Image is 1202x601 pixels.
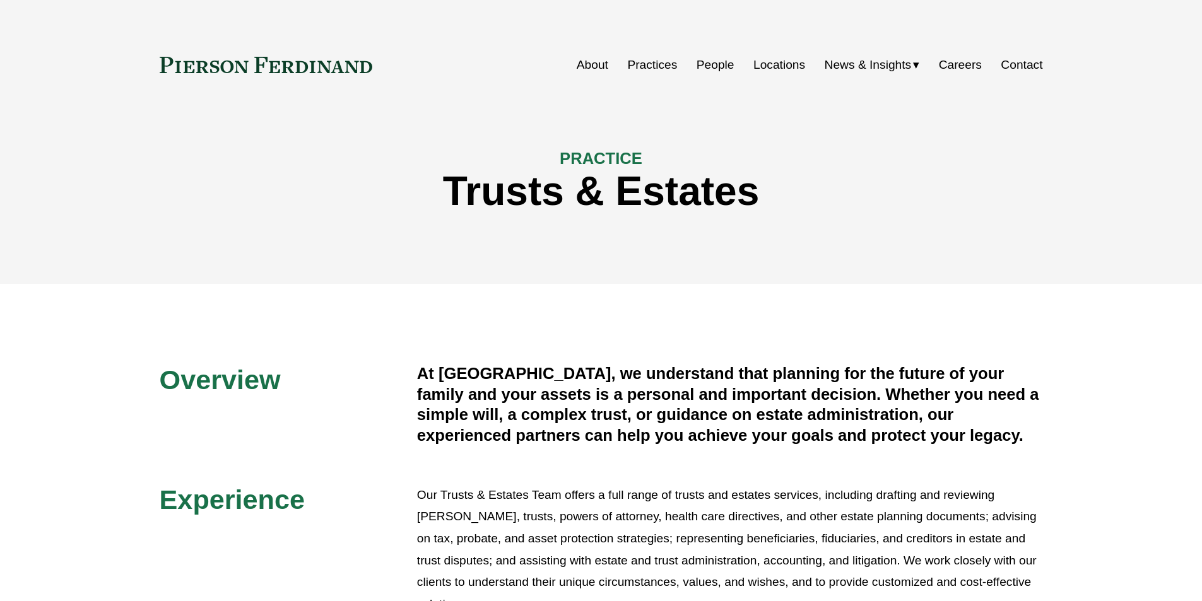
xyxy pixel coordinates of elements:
[1001,53,1042,77] a: Contact
[627,53,677,77] a: Practices
[697,53,734,77] a: People
[577,53,608,77] a: About
[560,149,642,167] span: PRACTICE
[160,365,281,395] span: Overview
[417,363,1043,445] h4: At [GEOGRAPHIC_DATA], we understand that planning for the future of your family and your assets i...
[160,484,305,515] span: Experience
[753,53,805,77] a: Locations
[160,168,1043,214] h1: Trusts & Estates
[825,54,912,76] span: News & Insights
[825,53,920,77] a: folder dropdown
[939,53,982,77] a: Careers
